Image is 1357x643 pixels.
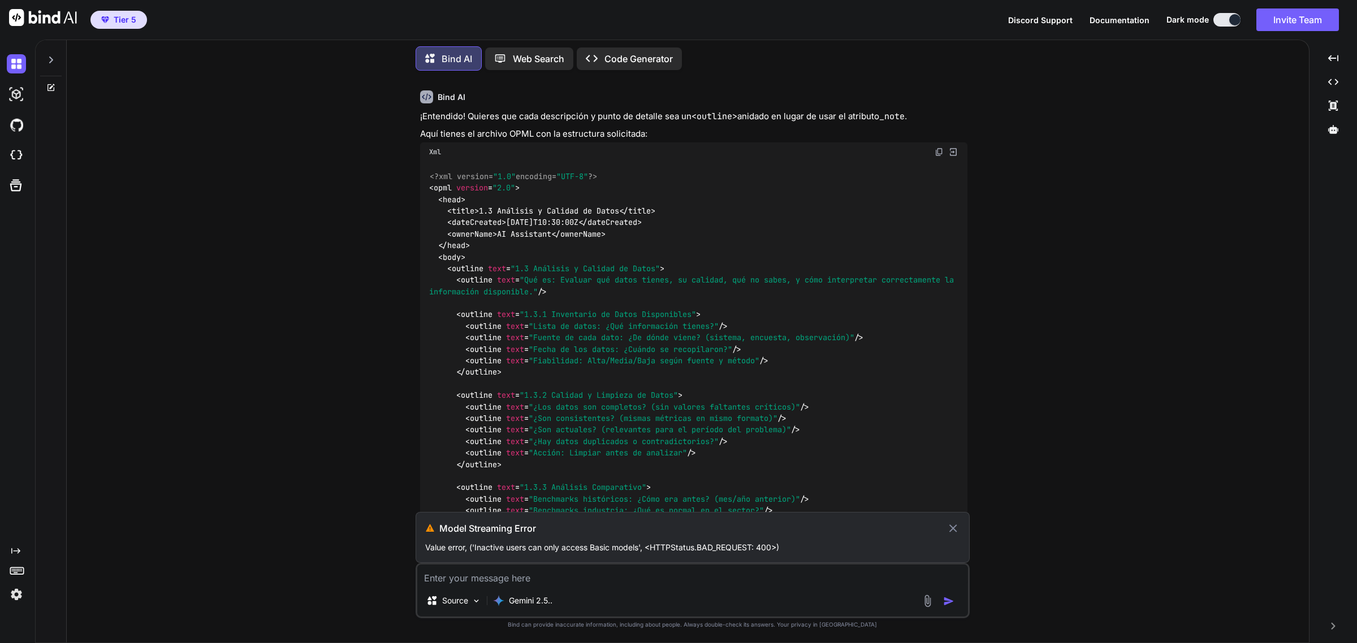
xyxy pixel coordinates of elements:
[529,355,759,366] span: "Fiabilidad: Alta/Media/Baja según fuente y método"
[493,171,516,181] span: "1.0"
[529,344,732,354] span: "Fecha de los datos: ¿Cuándo se recopilaron?"
[470,494,502,504] span: outline
[461,310,492,320] span: outline
[452,206,474,216] span: title
[7,585,26,604] img: settings
[452,263,483,273] span: outline
[506,333,524,343] span: text
[429,147,441,157] span: Xml
[470,402,502,412] span: outline
[470,505,502,515] span: outline
[472,596,481,606] img: Pick Models
[506,355,524,366] span: text
[509,595,552,606] p: Gemini 2.5..
[465,344,741,354] span: < = />
[529,448,687,458] span: "Acción: Limpiar antes de analizar"
[447,206,479,216] span: < >
[452,218,502,228] span: dateCreated
[447,218,506,228] span: < >
[442,595,468,606] p: Source
[506,494,524,504] span: text
[551,229,606,239] span: </ >
[429,183,520,193] span: < = >
[456,310,701,320] span: < = >
[438,252,465,262] span: < >
[1090,15,1149,25] span: Documentation
[529,333,854,343] span: "Fuente de cada dato: ¿De dónde viene? (sistema, encuesta, observación)"
[101,16,109,23] img: premium
[943,596,954,607] img: icon
[921,594,934,607] img: attachment
[560,229,601,239] span: ownerName
[692,111,737,122] code: <outline>
[529,402,800,412] span: "¿Los datos son completos? (sin valores faltantes críticos)"
[511,263,660,273] span: "1.3 Análisis y Calidad de Datos"
[506,505,524,515] span: text
[447,263,664,273] span: < = >
[604,52,673,66] p: Code Generator
[465,459,497,470] span: outline
[506,448,524,458] span: text
[587,218,637,228] span: dateCreated
[520,483,646,493] span: "1.3.3 Análisis Comparativo"
[470,436,502,446] span: outline
[420,128,967,141] p: Aquí tienes el archivo OPML con la estructura solicitada:
[7,115,26,134] img: githubDark
[529,436,719,446] span: "¿Hay datos duplicados o contradictorios?"
[488,263,506,273] span: text
[465,355,768,366] span: < = />
[935,147,944,157] img: copy
[465,402,809,412] span: < = />
[470,344,502,354] span: outline
[470,448,502,458] span: outline
[529,321,719,331] span: "Lista de datos: ¿Qué información tienes?"
[470,355,502,366] span: outline
[1008,14,1073,26] button: Discord Support
[470,333,502,343] span: outline
[465,436,728,446] span: < = />
[520,310,696,320] span: "1.3.1 Inventario de Datos Disponibles"
[447,240,465,250] span: head
[465,367,497,377] span: outline
[497,483,515,493] span: text
[442,52,472,66] p: Bind AI
[429,275,958,297] span: < = />
[619,206,655,216] span: </ >
[497,390,515,401] span: text
[7,54,26,73] img: darkChat
[434,183,452,193] span: opml
[506,436,524,446] span: text
[948,147,958,157] img: Open in Browser
[529,413,777,423] span: "¿Son consistentes? (mismas métricas en mismo formato)"
[443,194,461,205] span: head
[439,522,947,535] h3: Model Streaming Error
[506,344,524,354] span: text
[1090,14,1149,26] button: Documentation
[1166,14,1209,25] span: Dark mode
[492,183,515,193] span: "2.0"
[438,240,470,250] span: </ >
[470,321,502,331] span: outline
[447,229,497,239] span: < >
[520,390,678,401] span: "1.3.2 Calidad y Limpieza de Datos"
[556,171,588,181] span: "UTF-8"
[465,505,773,515] span: < = />
[430,171,597,181] span: <?xml version= encoding= ?>
[513,52,564,66] p: Web Search
[429,275,958,297] span: "Qué es: Evaluar qué datos tienes, su calidad, qué no sabes, y cómo interpretar correctamente la ...
[438,92,465,103] h6: Bind AI
[465,494,809,504] span: < = />
[452,229,492,239] span: ownerName
[461,390,492,401] span: outline
[506,425,524,435] span: text
[456,459,502,470] span: </ >
[438,194,465,205] span: < >
[879,111,905,122] code: _note
[425,542,960,553] p: Value error, ('Inactive users can only access Basic models', <HTTPStatus.BAD_REQUEST: 400>)
[493,595,504,606] img: Gemini 2.5 Pro
[90,11,147,29] button: premiumTier 5
[465,413,786,423] span: < = />
[461,275,492,285] span: outline
[628,206,651,216] span: title
[497,310,515,320] span: text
